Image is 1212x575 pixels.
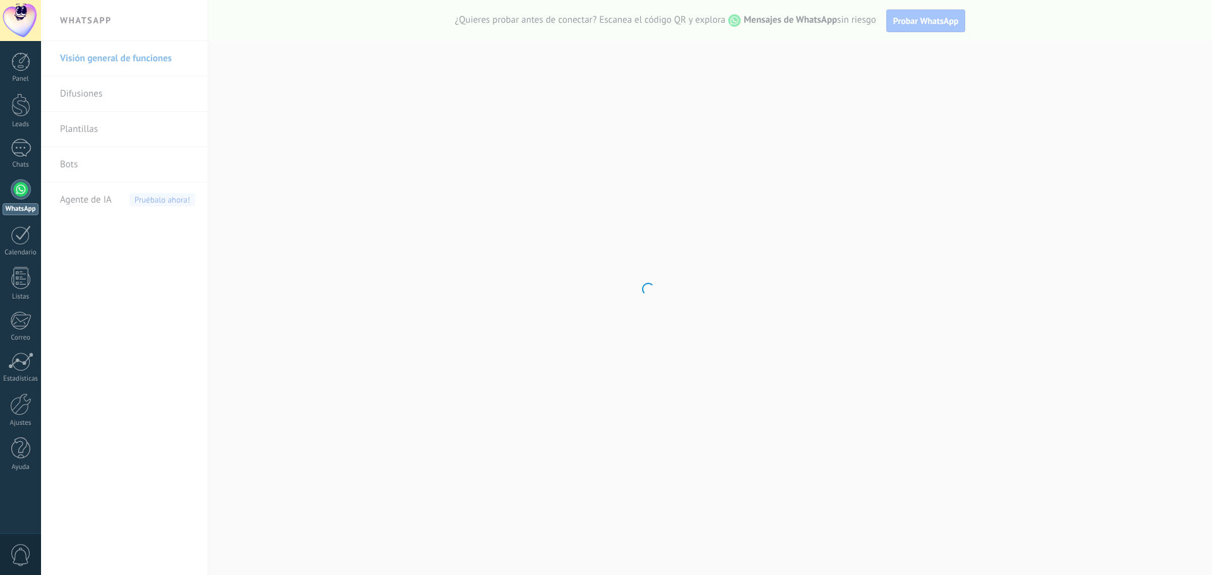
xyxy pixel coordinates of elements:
div: Ayuda [3,463,39,471]
div: Calendario [3,249,39,257]
div: Leads [3,121,39,129]
div: Estadísticas [3,375,39,383]
div: Ajustes [3,419,39,427]
div: WhatsApp [3,203,39,215]
div: Chats [3,161,39,169]
div: Panel [3,75,39,83]
div: Correo [3,334,39,342]
div: Listas [3,293,39,301]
